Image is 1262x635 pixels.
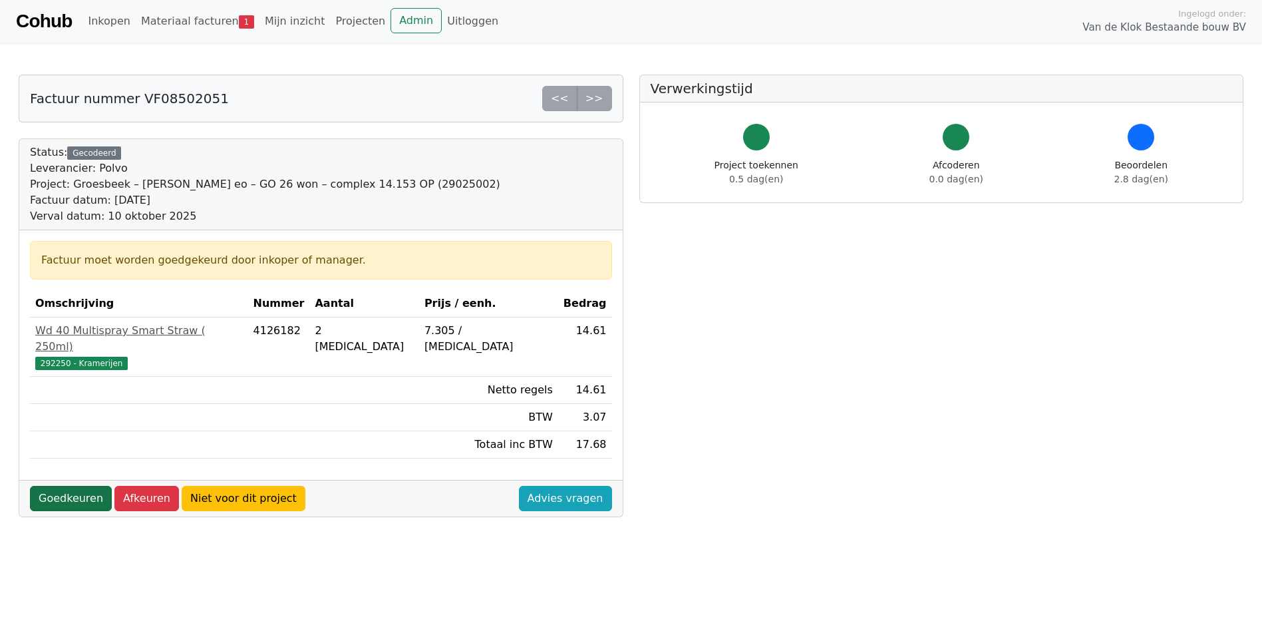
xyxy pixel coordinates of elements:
[82,8,135,35] a: Inkopen
[67,146,121,160] div: Gecodeerd
[929,158,983,186] div: Afcoderen
[330,8,391,35] a: Projecten
[30,144,500,224] div: Status:
[729,174,783,184] span: 0.5 dag(en)
[1114,158,1168,186] div: Beoordelen
[419,377,558,404] td: Netto regels
[558,317,612,377] td: 14.61
[259,8,331,35] a: Mijn inzicht
[35,357,128,370] span: 292250 - Kramerijen
[519,486,612,511] a: Advies vragen
[30,176,500,192] div: Project: Groesbeek – [PERSON_NAME] eo – GO 26 won – complex 14.153 OP (29025002)
[442,8,504,35] a: Uitloggen
[558,404,612,431] td: 3.07
[35,323,243,371] a: Wd 40 Multispray Smart Straw ( 250ml)292250 - Kramerijen
[41,252,601,268] div: Factuur moet worden goedgekeurd door inkoper of manager.
[248,290,310,317] th: Nummer
[315,323,413,355] div: 2 [MEDICAL_DATA]
[419,431,558,459] td: Totaal inc BTW
[16,5,72,37] a: Cohub
[309,290,418,317] th: Aantal
[929,174,983,184] span: 0.0 dag(en)
[114,486,179,511] a: Afkeuren
[391,8,442,33] a: Admin
[30,486,112,511] a: Goedkeuren
[30,290,248,317] th: Omschrijving
[248,317,310,377] td: 4126182
[714,158,798,186] div: Project toekennen
[1178,7,1246,20] span: Ingelogd onder:
[30,160,500,176] div: Leverancier: Polvo
[424,323,553,355] div: 7.305 / [MEDICAL_DATA]
[651,81,1233,97] h5: Verwerkingstijd
[30,208,500,224] div: Verval datum: 10 oktober 2025
[558,431,612,459] td: 17.68
[558,290,612,317] th: Bedrag
[35,323,243,355] div: Wd 40 Multispray Smart Straw ( 250ml)
[30,192,500,208] div: Factuur datum: [DATE]
[558,377,612,404] td: 14.61
[239,15,254,29] span: 1
[419,404,558,431] td: BTW
[419,290,558,317] th: Prijs / eenh.
[1082,20,1246,35] span: Van de Klok Bestaande bouw BV
[1114,174,1168,184] span: 2.8 dag(en)
[30,91,229,106] h5: Factuur nummer VF08502051
[182,486,305,511] a: Niet voor dit project
[136,8,259,35] a: Materiaal facturen1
